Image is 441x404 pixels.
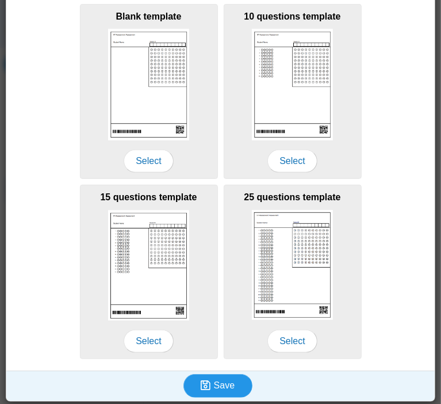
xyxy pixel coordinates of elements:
[100,192,197,202] b: 15 questions template
[183,374,252,397] button: Save
[124,150,173,173] span: Select
[252,210,333,321] img: scan_sheet_25_questions.png
[124,330,173,353] span: Select
[244,12,340,21] b: 10 questions template
[267,150,317,173] span: Select
[214,380,235,390] span: Save
[267,330,317,353] span: Select
[108,210,190,321] img: scan_sheet_15_questions.png
[252,29,333,140] img: scan_sheet_10_questions.png
[108,29,190,140] img: scan_sheet_blank.png
[116,12,182,21] b: Blank template
[244,192,340,202] b: 25 questions template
